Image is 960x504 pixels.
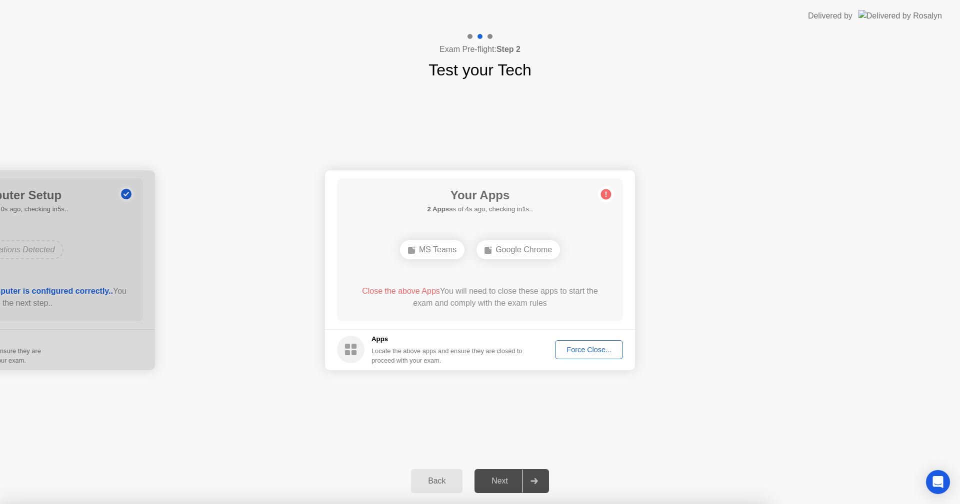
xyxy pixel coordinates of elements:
div: Delivered by [808,10,852,22]
div: Open Intercom Messenger [926,470,950,494]
b: 2 Apps [427,205,449,213]
h1: Your Apps [427,186,532,204]
h5: Apps [371,334,523,344]
div: Back [414,477,459,486]
b: Step 2 [496,45,520,53]
h5: as of 4s ago, checking in1s.. [427,204,532,214]
div: Force Close... [558,346,619,354]
img: Delivered by Rosalyn [858,10,942,21]
div: Google Chrome [476,240,560,259]
div: You will need to close these apps to start the exam and comply with the exam rules [351,285,609,309]
h1: Test your Tech [428,58,531,82]
div: MS Teams [400,240,464,259]
h4: Exam Pre-flight: [439,43,520,55]
div: Next [477,477,522,486]
span: Close the above Apps [362,287,440,295]
div: Locate the above apps and ensure they are closed to proceed with your exam. [371,346,523,365]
